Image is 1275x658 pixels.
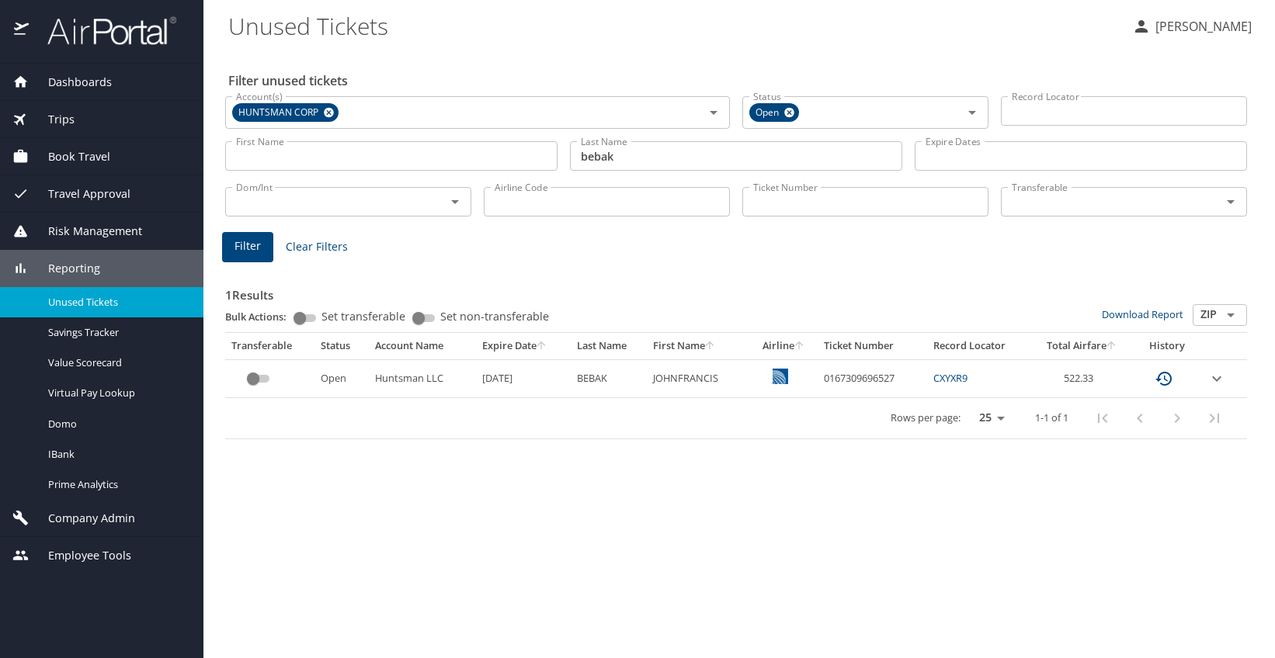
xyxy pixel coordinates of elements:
[647,333,749,359] th: First Name
[369,359,475,397] td: Huntsman LLC
[29,148,110,165] span: Book Travel
[1207,369,1226,388] button: expand row
[537,341,547,352] button: sort
[571,359,647,397] td: BEBAK
[705,341,716,352] button: sort
[48,447,185,462] span: IBank
[1031,359,1133,397] td: 522.33
[369,333,475,359] th: Account Name
[29,547,131,564] span: Employee Tools
[48,417,185,431] span: Domo
[231,339,308,353] div: Transferable
[927,333,1031,359] th: Record Locator
[29,185,130,203] span: Travel Approval
[818,333,927,359] th: Ticket Number
[891,413,961,423] p: Rows per page:
[703,102,724,123] button: Open
[321,311,405,322] span: Set transferable
[225,333,1247,439] table: custom pagination table
[314,333,369,359] th: Status
[1220,304,1242,326] button: Open
[222,232,273,262] button: Filter
[29,223,142,240] span: Risk Management
[280,233,354,261] button: Clear Filters
[818,359,927,397] td: 0167309696527
[225,277,1247,304] h3: 1 Results
[48,355,185,370] span: Value Scorecard
[48,386,185,400] span: Virtual Pay Lookup
[29,510,135,527] span: Company Admin
[967,407,1010,430] select: rows per page
[29,74,112,91] span: Dashboards
[48,295,185,310] span: Unused Tickets
[749,103,799,122] div: Open
[794,341,805,352] button: sort
[444,191,466,213] button: Open
[14,16,30,46] img: icon-airportal.png
[571,333,647,359] th: Last Name
[750,333,818,359] th: Airline
[1133,333,1201,359] th: History
[773,369,788,384] img: 8rwABk7GC6UtGatwAAAABJRU5ErkJggg==
[228,68,1250,93] h2: Filter unused tickets
[30,16,176,46] img: airportal-logo.png
[1220,191,1242,213] button: Open
[476,333,571,359] th: Expire Date
[1031,333,1133,359] th: Total Airfare
[1102,307,1183,321] a: Download Report
[1107,341,1117,352] button: sort
[1035,413,1068,423] p: 1-1 of 1
[286,237,348,257] span: Clear Filters
[29,111,75,128] span: Trips
[440,311,549,322] span: Set non-transferable
[961,102,983,123] button: Open
[225,310,299,324] p: Bulk Actions:
[29,260,100,277] span: Reporting
[749,105,788,121] span: Open
[933,371,968,385] a: CXYXR9
[1151,17,1252,36] p: [PERSON_NAME]
[228,2,1120,50] h1: Unused Tickets
[48,477,185,492] span: Prime Analytics
[1126,12,1258,40] button: [PERSON_NAME]
[235,237,261,256] span: Filter
[48,325,185,340] span: Savings Tracker
[476,359,571,397] td: [DATE]
[232,103,339,122] div: HUNTSMAN CORP
[232,105,328,121] span: HUNTSMAN CORP
[314,359,369,397] td: Open
[647,359,749,397] td: JOHNFRANCIS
